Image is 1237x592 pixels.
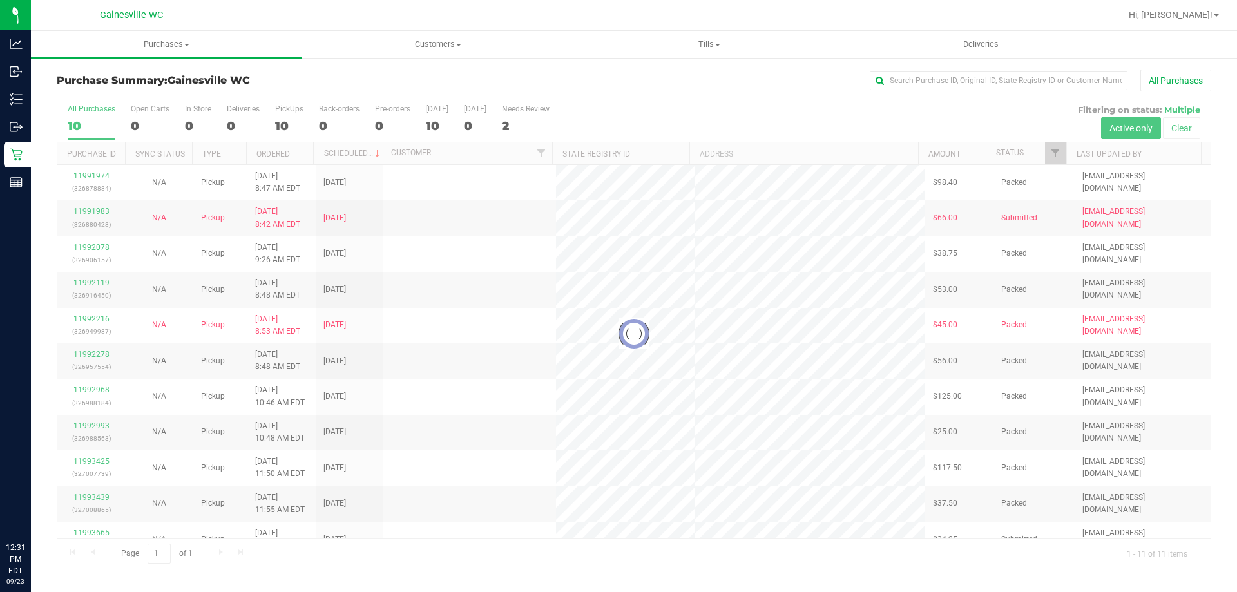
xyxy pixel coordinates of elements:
a: Deliveries [845,31,1117,58]
iframe: Resource center unread badge [38,487,53,502]
span: Gainesville WC [168,74,250,86]
a: Tills [573,31,845,58]
iframe: Resource center [13,489,52,528]
inline-svg: Inbound [10,65,23,78]
span: Tills [574,39,844,50]
inline-svg: Reports [10,176,23,189]
inline-svg: Retail [10,148,23,161]
a: Purchases [31,31,302,58]
p: 09/23 [6,577,25,586]
inline-svg: Analytics [10,37,23,50]
p: 12:31 PM EDT [6,542,25,577]
inline-svg: Inventory [10,93,23,106]
span: Deliveries [946,39,1016,50]
span: Purchases [31,39,302,50]
a: Customers [302,31,573,58]
span: Hi, [PERSON_NAME]! [1129,10,1213,20]
button: All Purchases [1140,70,1211,91]
span: Gainesville WC [100,10,163,21]
h3: Purchase Summary: [57,75,441,86]
input: Search Purchase ID, Original ID, State Registry ID or Customer Name... [870,71,1127,90]
inline-svg: Outbound [10,120,23,133]
span: Customers [303,39,573,50]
